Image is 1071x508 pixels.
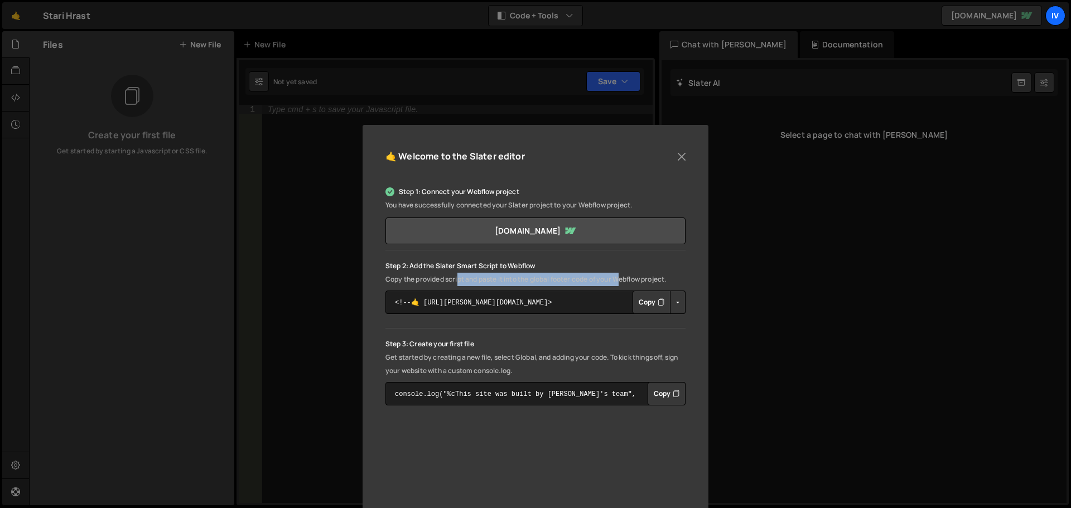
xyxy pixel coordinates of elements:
[673,148,690,165] button: Close
[633,291,670,314] button: Copy
[633,291,686,314] div: Button group with nested dropdown
[385,148,525,165] h5: 🤙 Welcome to the Slater editor
[385,199,686,212] p: You have successfully connected your Slater project to your Webflow project.
[648,382,686,405] div: Button group with nested dropdown
[385,259,686,273] p: Step 2: Add the Slater Smart Script to Webflow
[648,382,686,405] button: Copy
[1045,6,1065,26] a: Iv
[385,382,686,405] textarea: console.log("%cThis site was built by [PERSON_NAME]'s team", "background:blue;color:#fff;padding:...
[385,185,686,199] p: Step 1: Connect your Webflow project
[385,337,686,351] p: Step 3: Create your first file
[385,217,686,244] a: [DOMAIN_NAME]
[385,351,686,378] p: Get started by creating a new file, select Global, and adding your code. To kick things off, sign...
[385,291,686,314] textarea: <!--🤙 [URL][PERSON_NAME][DOMAIN_NAME]> <script>document.addEventListener("DOMContentLoaded", func...
[385,273,686,286] p: Copy the provided script and paste it into the global footer code of your Webflow project.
